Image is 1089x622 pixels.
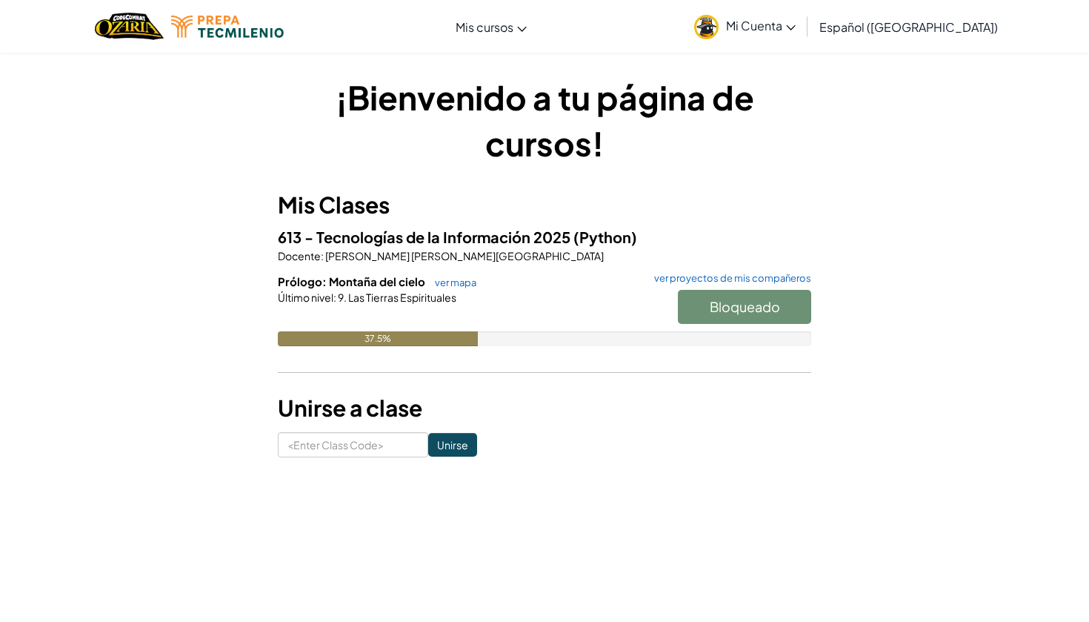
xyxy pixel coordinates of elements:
[278,432,428,457] input: <Enter Class Code>
[321,249,324,262] span: :
[278,228,573,246] span: 613 - Tecnologías de la Información 2025
[278,249,321,262] span: Docente
[819,19,998,35] span: Español ([GEOGRAPHIC_DATA])
[336,291,347,304] span: 9.
[647,274,811,283] a: ver proyectos de mis compañeros
[427,277,476,288] a: ver mapa
[428,433,477,457] input: Unirse
[278,331,478,346] div: 37.5%
[324,249,604,262] span: [PERSON_NAME] [PERSON_NAME][GEOGRAPHIC_DATA]
[456,19,513,35] span: Mis cursos
[687,3,803,50] a: Mi Cuenta
[278,291,333,304] span: Último nivel
[95,11,164,42] img: Home
[694,15,719,39] img: avatar
[278,274,427,288] span: Prólogo: Montaña del cielo
[171,16,284,38] img: Tecmilenio logo
[812,7,1005,47] a: Español ([GEOGRAPHIC_DATA])
[278,188,811,222] h3: Mis Clases
[448,7,534,47] a: Mis cursos
[347,291,456,304] span: Las Tierras Espirituales
[726,18,796,33] span: Mi Cuenta
[333,291,336,304] span: :
[95,11,164,42] a: Ozaria by CodeCombat logo
[278,74,811,166] h1: ¡Bienvenido a tu página de cursos!
[573,228,637,246] span: (Python)
[278,391,811,425] h3: Unirse a clase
